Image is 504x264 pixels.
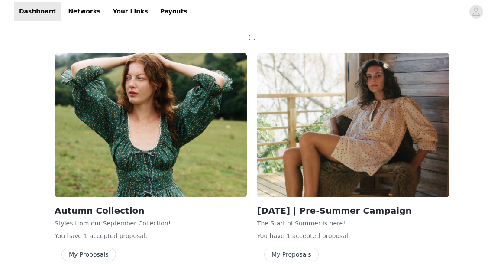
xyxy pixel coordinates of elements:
a: Payouts [155,2,193,21]
img: Christy Dawn [257,53,449,197]
p: You have 1 accepted proposal . [55,231,247,241]
p: You have 1 accepted proposal . [257,231,449,241]
a: Your Links [107,2,153,21]
div: avatar [472,5,480,19]
h2: [DATE] | Pre-Summer Campaign [257,204,449,217]
button: My Proposals [264,248,319,261]
p: Styles from our September Collection! [55,219,247,228]
p: The Start of Summer is here! [257,219,449,228]
a: Dashboard [14,2,61,21]
h2: Autumn Collection [55,204,247,217]
img: Christy Dawn [55,53,247,197]
a: Networks [63,2,106,21]
button: My Proposals [61,248,116,261]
